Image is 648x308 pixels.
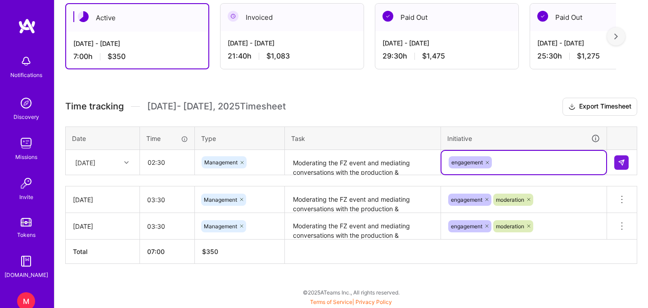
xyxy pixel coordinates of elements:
img: discovery [17,94,35,112]
div: © 2025 ATeams Inc., All rights reserved. [54,281,648,303]
img: bell [17,52,35,70]
img: Paid Out [382,11,393,22]
div: 21:40 h [228,51,356,61]
div: [DATE] - [DATE] [382,38,511,48]
div: 7:00 h [73,52,201,61]
input: HH:MM [140,214,194,238]
div: Active [66,4,208,32]
span: $1,275 [577,51,600,61]
div: [DATE] [75,158,95,167]
div: Missions [15,152,37,162]
input: HH:MM [140,188,194,212]
span: moderation [496,223,524,230]
th: Total [66,240,140,264]
img: teamwork [17,134,35,152]
span: Time tracking [65,101,124,112]
img: Submit [618,159,625,166]
textarea: Moderating the FZ event and mediating conversations with the production & engagement team for mod... [286,151,440,175]
span: $1,083 [266,51,290,61]
th: 07:00 [140,240,195,264]
img: Active [78,11,89,22]
a: Terms of Service [310,299,352,305]
div: null [614,155,630,170]
span: engagement [451,196,482,203]
div: Invite [19,192,33,202]
span: engagement [451,223,482,230]
div: Notifications [10,70,42,80]
div: [DATE] - [DATE] [228,38,356,48]
i: icon Chevron [124,160,129,165]
a: Privacy Policy [355,299,392,305]
span: moderation [496,196,524,203]
div: [DOMAIN_NAME] [4,270,48,280]
textarea: Moderating the FZ event and mediating conversations with the production & engagement team for mod... [286,214,440,239]
textarea: Moderating the FZ event and mediating conversations with the production & engagement team for mod... [286,187,440,213]
button: Export Timesheet [562,98,637,116]
div: [DATE] [73,222,132,231]
div: Invoiced [220,4,364,31]
input: HH:MM [140,150,194,174]
div: Time [146,134,188,143]
span: $ 350 [202,248,218,255]
th: Task [285,127,441,150]
span: $350 [108,52,126,61]
span: [DATE] - [DATE] , 2025 Timesheet [147,101,286,112]
div: Discovery [13,112,39,122]
img: logo [18,18,36,34]
span: engagement [451,159,483,166]
span: $1,475 [422,51,445,61]
th: Date [66,127,140,150]
div: 29:30 h [382,51,511,61]
div: [DATE] [73,195,132,204]
div: Initiative [447,133,600,144]
img: Paid Out [537,11,548,22]
span: | [310,299,392,305]
img: Invoiced [228,11,238,22]
div: Tokens [17,230,36,240]
div: Paid Out [375,4,518,31]
img: tokens [21,218,31,226]
i: icon Download [568,102,576,112]
span: Management [204,159,238,166]
span: Management [204,196,237,203]
span: Management [204,223,237,230]
div: [DATE] - [DATE] [73,39,201,48]
img: guide book [17,252,35,270]
img: right [614,33,618,40]
img: Invite [17,174,35,192]
th: Type [195,127,285,150]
